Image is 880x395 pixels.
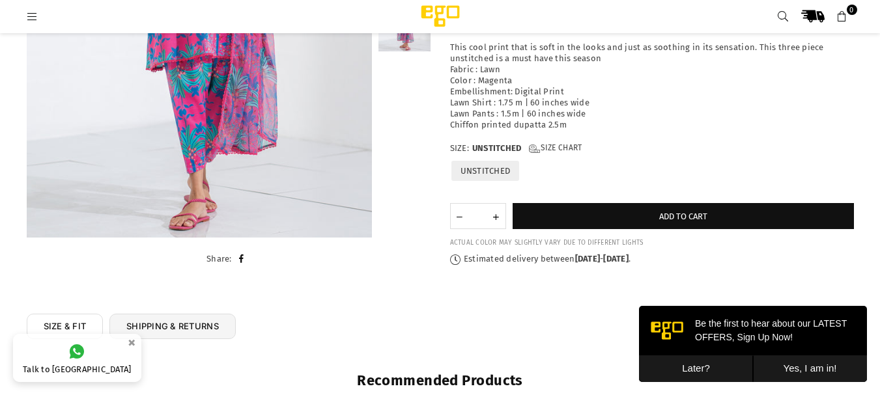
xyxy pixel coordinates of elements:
button: Add to cart [513,203,854,229]
a: Size Chart [529,143,582,154]
label: Size: [450,143,854,154]
a: SHIPPING & RETURNS [109,314,236,339]
a: 0 [830,5,854,28]
label: UNSTITCHED [450,159,521,182]
p: Estimated delivery between - . [450,254,854,265]
div: ACTUAL COLOR MAY SLIGHTLY VARY DUE TO DIFFERENT LIGHTS [450,239,854,247]
a: Search [772,5,795,28]
h2: Recommended Products [36,372,844,390]
button: × [124,332,139,353]
time: [DATE] [603,254,629,264]
a: Talk to [GEOGRAPHIC_DATA] [13,334,141,382]
a: SIZE & FIT [27,314,104,339]
span: Add to cart [659,211,707,221]
quantity-input: Quantity [450,203,506,229]
img: Ego [385,3,496,29]
a: Menu [21,11,44,21]
span: Share: [206,254,232,264]
div: This cool print that is soft in the looks and just as soothing in its sensation. This three piece... [450,42,854,130]
iframe: webpush-onsite [639,306,867,382]
time: [DATE] [575,254,601,264]
span: 0 [847,5,857,15]
span: UNSTITCHED [472,143,522,154]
